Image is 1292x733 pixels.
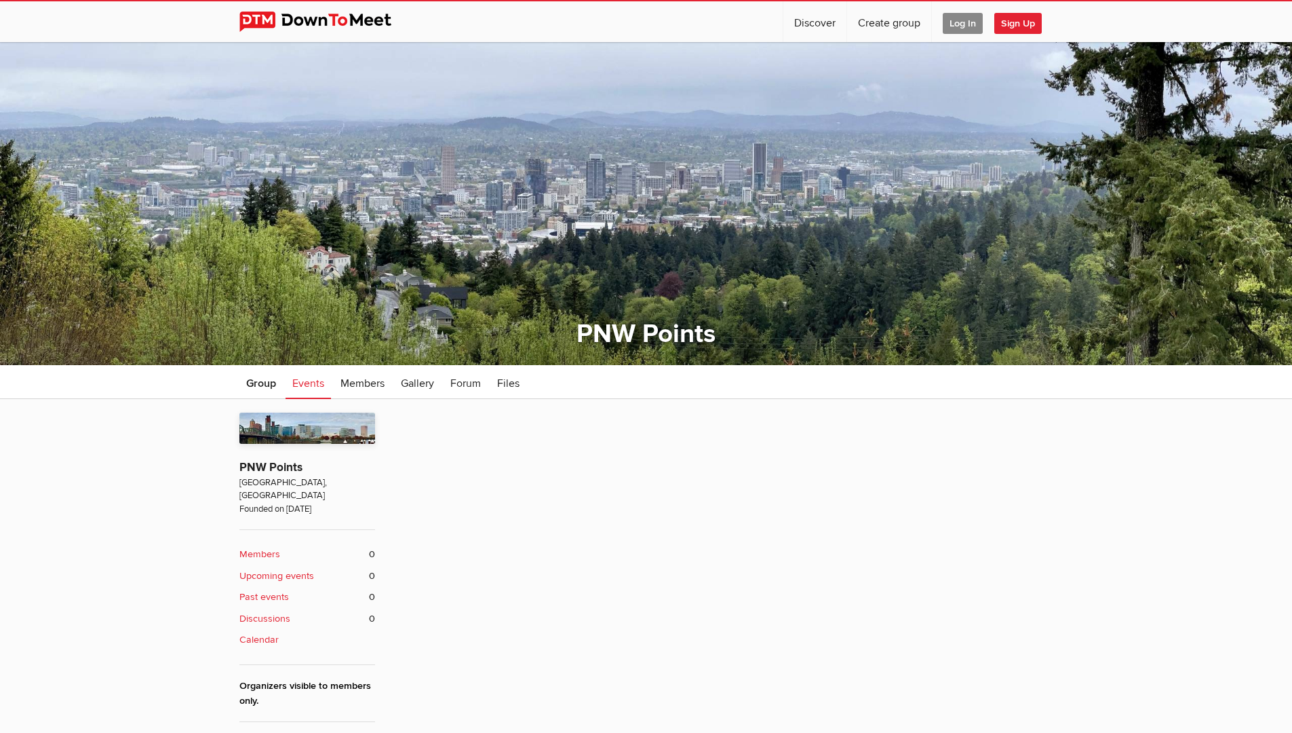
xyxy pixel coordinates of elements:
[497,377,520,390] span: Files
[239,460,302,474] a: PNW Points
[239,547,280,562] b: Members
[239,569,375,584] a: Upcoming events 0
[394,365,441,399] a: Gallery
[369,612,375,626] span: 0
[369,547,375,562] span: 0
[239,612,375,626] a: Discussions 0
[239,612,290,626] b: Discussions
[239,633,375,647] a: Calendar
[340,377,385,390] span: Members
[490,365,526,399] a: Files
[239,476,375,503] span: [GEOGRAPHIC_DATA], [GEOGRAPHIC_DATA]
[239,413,375,444] img: PNW Points
[334,365,391,399] a: Members
[239,547,375,562] a: Members 0
[401,377,434,390] span: Gallery
[444,365,488,399] a: Forum
[783,1,846,42] a: Discover
[994,13,1042,34] span: Sign Up
[847,1,931,42] a: Create group
[450,377,481,390] span: Forum
[994,1,1053,42] a: Sign Up
[576,318,716,350] a: PNW Points
[369,590,375,605] span: 0
[246,377,276,390] span: Group
[239,569,314,584] b: Upcoming events
[239,503,375,516] span: Founded on [DATE]
[943,13,983,34] span: Log In
[932,1,994,42] a: Log In
[292,377,324,390] span: Events
[239,590,289,605] b: Past events
[286,365,331,399] a: Events
[369,569,375,584] span: 0
[239,365,283,399] a: Group
[239,679,375,708] div: Organizers visible to members only.
[239,12,412,32] img: DownToMeet
[239,590,375,605] a: Past events 0
[239,633,279,647] b: Calendar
